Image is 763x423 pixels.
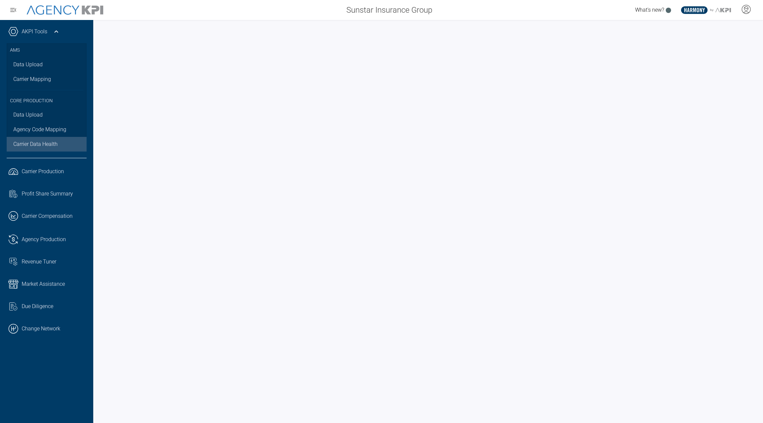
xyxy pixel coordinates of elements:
span: What's new? [635,7,664,13]
span: Carrier Compensation [22,212,73,220]
span: Market Assistance [22,280,65,288]
a: Data Upload [7,108,87,122]
h3: AMS [10,43,83,57]
a: AKPI Tools [22,28,47,36]
span: Due Diligence [22,302,53,310]
h3: Core Production [10,90,83,108]
span: Revenue Tuner [22,258,56,266]
span: Carrier Production [22,168,64,176]
a: Carrier Mapping [7,72,87,87]
span: Carrier Data Health [13,140,58,148]
a: Data Upload [7,57,87,72]
img: AgencyKPI [27,5,103,15]
span: Agency Production [22,235,66,243]
a: Carrier Data Health [7,137,87,152]
span: Profit Share Summary [22,190,73,198]
span: Sunstar Insurance Group [346,4,432,16]
a: Agency Code Mapping [7,122,87,137]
